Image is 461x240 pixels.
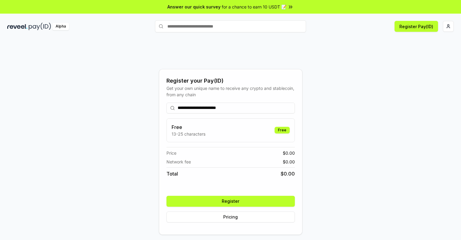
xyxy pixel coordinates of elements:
[222,4,286,10] span: for a chance to earn 10 USDT 📝
[166,150,176,156] span: Price
[29,23,51,30] img: pay_id
[283,159,295,165] span: $ 0.00
[275,127,290,133] div: Free
[166,212,295,222] button: Pricing
[166,85,295,98] div: Get your own unique name to receive any crypto and stablecoin, from any chain
[166,196,295,207] button: Register
[172,131,205,137] p: 13-25 characters
[166,159,191,165] span: Network fee
[52,23,69,30] div: Alpha
[172,123,205,131] h3: Free
[7,23,27,30] img: reveel_dark
[167,4,221,10] span: Answer our quick survey
[166,170,178,177] span: Total
[283,150,295,156] span: $ 0.00
[395,21,438,32] button: Register Pay(ID)
[166,77,295,85] div: Register your Pay(ID)
[281,170,295,177] span: $ 0.00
